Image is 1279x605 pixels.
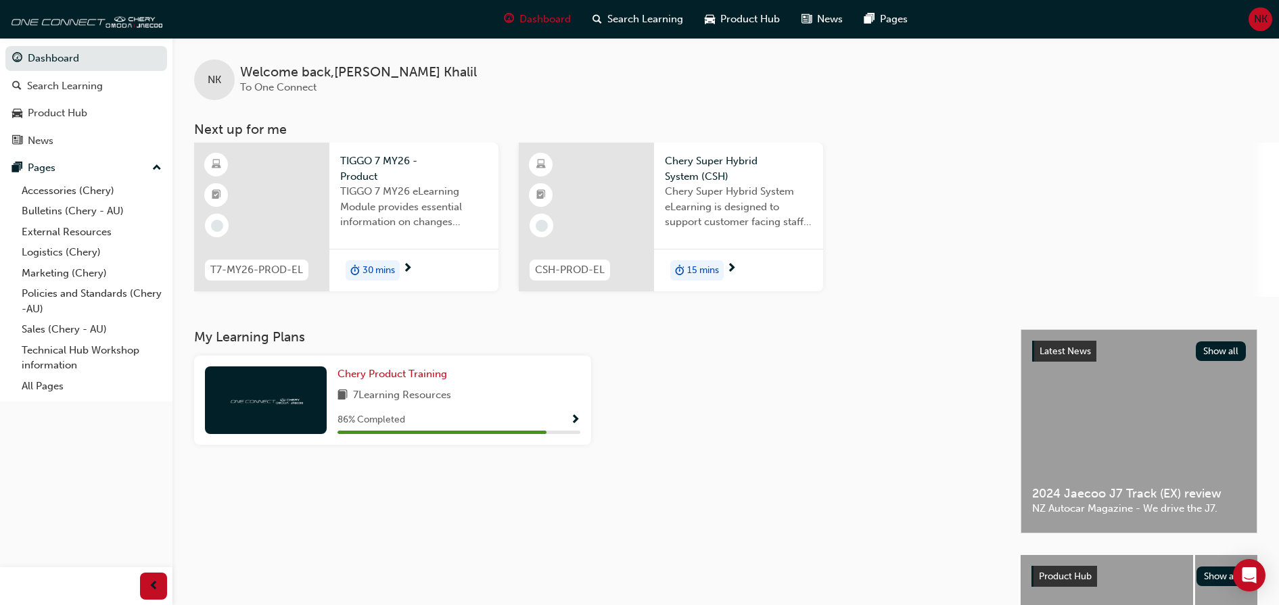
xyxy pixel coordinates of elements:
[592,11,602,28] span: search-icon
[12,107,22,120] span: car-icon
[28,133,53,149] div: News
[1039,571,1092,582] span: Product Hub
[363,263,395,279] span: 30 mins
[675,262,684,279] span: duration-icon
[340,184,488,230] span: TIGGO 7 MY26 eLearning Module provides essential information on changes introduced with the new M...
[5,101,167,126] a: Product Hub
[16,180,167,201] a: Accessories (Chery)
[5,128,167,153] a: News
[536,156,546,174] span: learningResourceType_ELEARNING-icon
[726,263,737,275] span: next-icon
[12,162,22,174] span: pages-icon
[1040,345,1091,357] span: Latest News
[5,43,167,155] button: DashboardSearch LearningProduct HubNews
[194,143,498,291] a: T7-MY26-PROD-ELTIGGO 7 MY26 - ProductTIGGO 7 MY26 eLearning Module provides essential information...
[801,11,812,28] span: news-icon
[28,160,55,176] div: Pages
[880,11,908,27] span: Pages
[536,220,548,232] span: learningRecordVerb_NONE-icon
[1254,11,1268,27] span: NK
[864,11,875,28] span: pages-icon
[665,153,812,184] span: Chery Super Hybrid System (CSH)
[665,184,812,230] span: Chery Super Hybrid System eLearning is designed to support customer facing staff with the underst...
[582,5,694,33] a: search-iconSearch Learning
[149,578,159,595] span: prev-icon
[16,283,167,319] a: Policies and Standards (Chery -AU)
[229,393,303,406] img: oneconnect
[152,160,162,177] span: up-icon
[28,105,87,121] div: Product Hub
[720,11,780,27] span: Product Hub
[687,263,719,279] span: 15 mins
[1021,329,1257,533] a: Latest NewsShow all2024 Jaecoo J7 Track (EX) reviewNZ Autocar Magazine - We drive the J7.
[1196,566,1247,586] button: Show all
[210,262,303,278] span: T7-MY26-PROD-EL
[338,387,348,404] span: book-icon
[5,155,167,180] button: Pages
[1032,501,1246,516] span: NZ Autocar Magazine - We drive the J7.
[338,368,447,380] span: Chery Product Training
[208,72,221,88] span: NK
[694,5,791,33] a: car-iconProduct Hub
[535,262,605,278] span: CSH-PROD-EL
[570,412,580,429] button: Show Progress
[705,11,715,28] span: car-icon
[338,412,405,428] span: 86 % Completed
[607,11,683,27] span: Search Learning
[350,262,360,279] span: duration-icon
[519,11,571,27] span: Dashboard
[211,220,223,232] span: learningRecordVerb_NONE-icon
[536,187,546,204] span: booktick-icon
[12,135,22,147] span: news-icon
[16,319,167,340] a: Sales (Chery - AU)
[338,366,452,382] a: Chery Product Training
[27,78,103,94] div: Search Learning
[172,122,1279,137] h3: Next up for me
[854,5,918,33] a: pages-iconPages
[791,5,854,33] a: news-iconNews
[5,74,167,99] a: Search Learning
[570,414,580,427] span: Show Progress
[817,11,843,27] span: News
[12,53,22,65] span: guage-icon
[16,242,167,263] a: Logistics (Chery)
[353,387,451,404] span: 7 Learning Resources
[240,81,317,93] span: To One Connect
[7,5,162,32] img: oneconnect
[1233,559,1265,591] div: Open Intercom Messenger
[12,80,22,93] span: search-icon
[1032,486,1246,502] span: 2024 Jaecoo J7 Track (EX) review
[1031,566,1247,587] a: Product HubShow all
[212,156,221,174] span: learningResourceType_ELEARNING-icon
[212,187,221,204] span: booktick-icon
[5,46,167,71] a: Dashboard
[16,340,167,376] a: Technical Hub Workshop information
[194,329,999,345] h3: My Learning Plans
[1032,341,1246,362] a: Latest NewsShow all
[16,201,167,222] a: Bulletins (Chery - AU)
[493,5,582,33] a: guage-iconDashboard
[1196,341,1247,361] button: Show all
[504,11,514,28] span: guage-icon
[16,263,167,284] a: Marketing (Chery)
[1249,7,1272,31] button: NK
[402,263,413,275] span: next-icon
[16,222,167,243] a: External Resources
[519,143,823,291] a: CSH-PROD-ELChery Super Hybrid System (CSH)Chery Super Hybrid System eLearning is designed to supp...
[240,65,477,80] span: Welcome back , [PERSON_NAME] Khalil
[340,153,488,184] span: TIGGO 7 MY26 - Product
[16,376,167,397] a: All Pages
